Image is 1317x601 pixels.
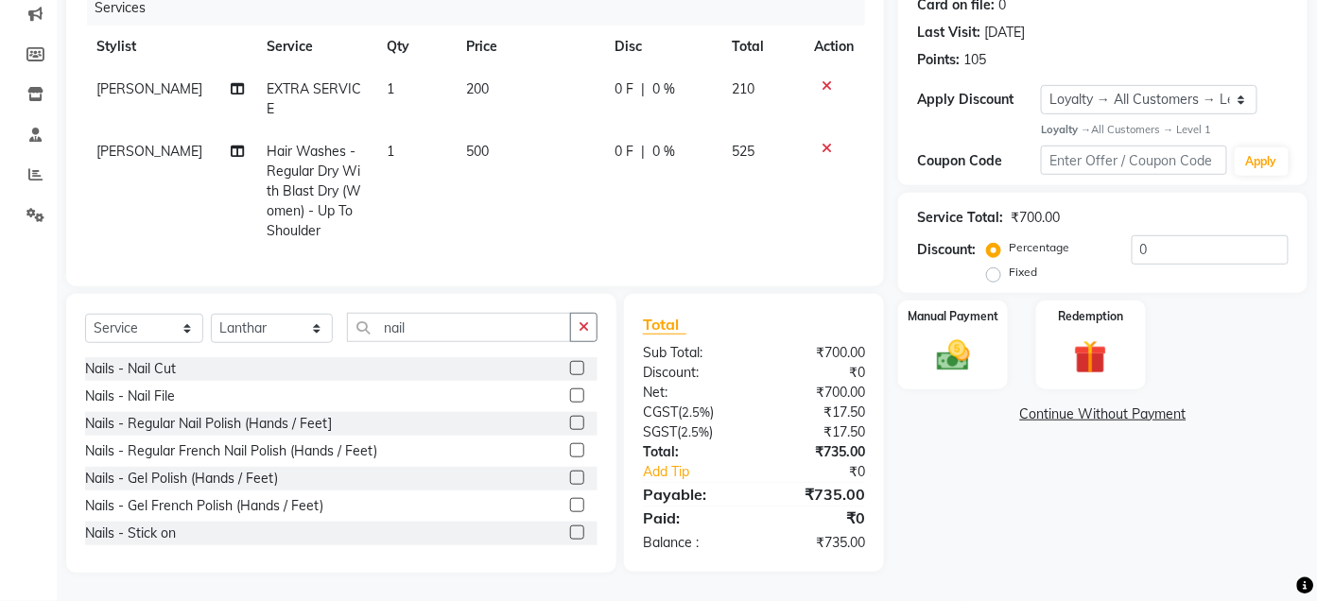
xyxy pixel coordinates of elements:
th: Total [720,26,803,68]
div: Nails - Regular Nail Polish (Hands / Feet] [85,414,332,434]
div: ₹735.00 [754,533,880,553]
div: ( ) [629,403,754,422]
span: [PERSON_NAME] [96,143,202,160]
span: 0 F [615,142,633,162]
div: Payable: [629,483,754,506]
div: ( ) [629,422,754,442]
div: ₹17.50 [754,422,880,442]
a: Add Tip [629,462,775,482]
div: Sub Total: [629,343,754,363]
th: Qty [375,26,455,68]
span: CGST [643,404,678,421]
div: Nails - Gel French Polish (Hands / Feet) [85,496,323,516]
a: Continue Without Payment [902,404,1304,424]
th: Service [256,26,376,68]
span: 210 [732,80,754,97]
div: All Customers → Level 1 [1041,122,1289,138]
div: [DATE] [984,23,1025,43]
span: 1 [387,143,394,160]
span: 0 F [615,79,633,99]
div: Coupon Code [917,151,1041,171]
strong: Loyalty → [1041,123,1091,136]
input: Search or Scan [347,313,571,342]
span: | [641,142,645,162]
span: | [641,79,645,99]
span: 0 % [652,142,675,162]
img: _gift.svg [1064,336,1118,377]
span: SGST [643,423,677,440]
div: Discount: [917,240,976,260]
span: 500 [466,143,489,160]
div: Service Total: [917,208,1003,228]
span: EXTRA SERVICE [268,80,362,117]
span: 1 [387,80,394,97]
div: ₹17.50 [754,403,880,422]
div: Apply Discount [917,90,1041,110]
div: Nails - Gel Polish (Hands / Feet) [85,469,278,489]
div: ₹700.00 [754,343,880,363]
button: Apply [1235,147,1289,176]
div: ₹700.00 [754,383,880,403]
div: Total: [629,442,754,462]
div: Discount: [629,363,754,383]
span: 525 [732,143,754,160]
div: 105 [963,50,986,70]
div: Paid: [629,507,754,529]
div: Points: [917,50,960,70]
div: Last Visit: [917,23,980,43]
div: ₹0 [754,507,880,529]
span: Hair Washes - Regular Dry With Blast Dry (Women) - Up To Shoulder [268,143,362,239]
label: Percentage [1009,239,1069,256]
div: ₹735.00 [754,483,880,506]
span: 2.5% [681,424,709,439]
div: Nails - Regular French Nail Polish (Hands / Feet) [85,441,377,461]
span: Total [643,315,686,335]
span: 0 % [652,79,675,99]
span: 2.5% [682,404,710,420]
div: Nails - Nail File [85,386,175,406]
div: Net: [629,383,754,403]
div: ₹0 [754,363,880,383]
th: Action [803,26,865,68]
div: Nails - Stick on [85,524,176,543]
div: ₹700.00 [1011,208,1060,228]
label: Manual Payment [908,308,998,325]
th: Disc [603,26,720,68]
input: Enter Offer / Coupon Code [1041,146,1226,175]
span: [PERSON_NAME] [96,80,202,97]
span: 200 [466,80,489,97]
div: Balance : [629,533,754,553]
label: Redemption [1058,308,1123,325]
th: Stylist [85,26,256,68]
div: ₹735.00 [754,442,880,462]
div: Nails - Nail Cut [85,359,176,379]
th: Price [455,26,603,68]
div: ₹0 [775,462,880,482]
label: Fixed [1009,264,1037,281]
img: _cash.svg [927,336,980,374]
